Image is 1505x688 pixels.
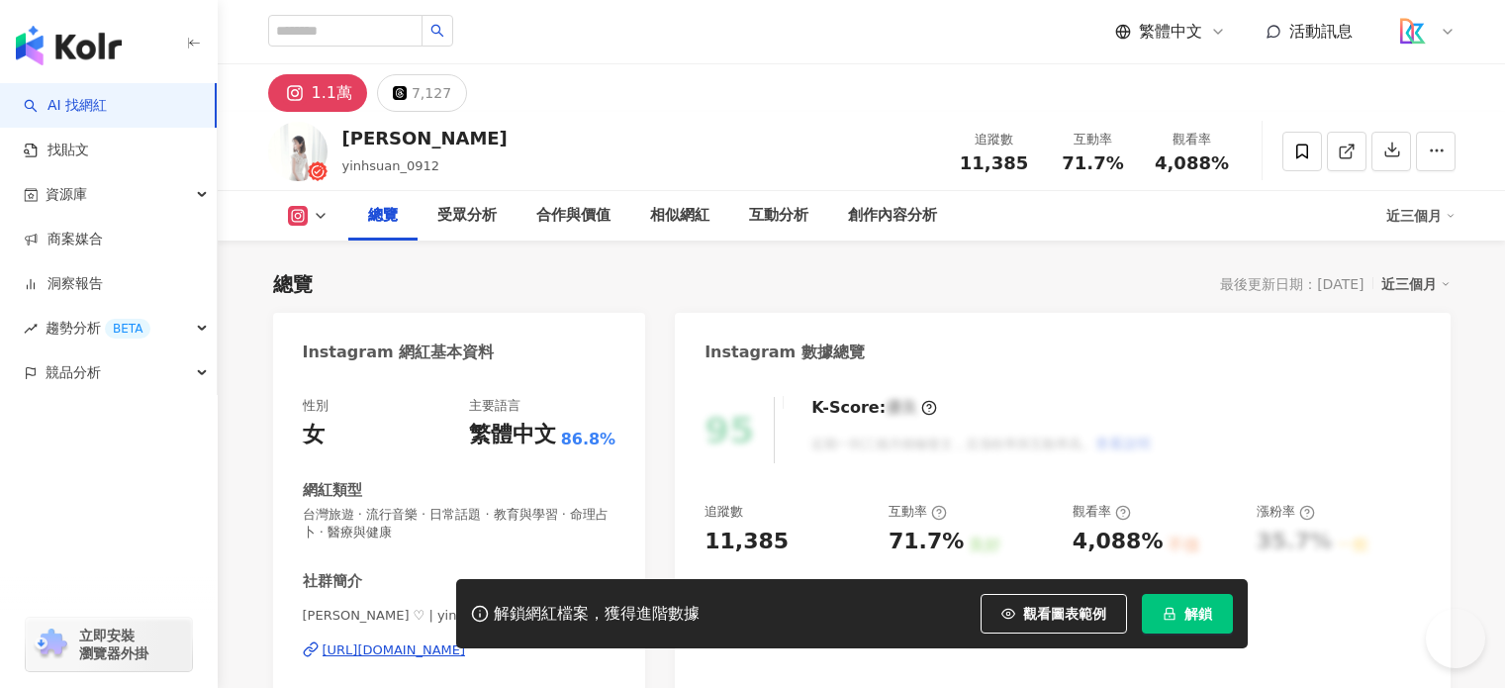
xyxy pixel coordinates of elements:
span: 71.7% [1062,153,1123,173]
div: 合作與價值 [536,204,611,228]
button: 解鎖 [1142,594,1233,634]
div: 1.1萬 [312,79,352,107]
span: yinhsuan_0912 [342,158,440,173]
span: 11,385 [960,152,1028,173]
img: logo [16,26,122,65]
button: 觀看圖表範例 [981,594,1127,634]
div: 互動率 [889,503,947,521]
a: searchAI 找網紅 [24,96,107,116]
div: 創作內容分析 [848,204,937,228]
div: 7,127 [412,79,451,107]
div: 解鎖網紅檔案，獲得進階數據 [494,604,700,625]
div: 社群簡介 [303,571,362,592]
div: 網紅類型 [303,480,362,501]
img: chrome extension [32,629,70,660]
div: K-Score : [811,397,937,419]
span: rise [24,322,38,336]
div: Instagram 數據總覽 [705,342,865,363]
a: 商案媒合 [24,230,103,249]
div: Instagram 網紅基本資料 [303,342,495,363]
span: 解鎖 [1184,606,1212,622]
div: 相似網紅 [650,204,709,228]
div: 追蹤數 [957,130,1032,149]
a: 找貼文 [24,141,89,160]
span: 競品分析 [46,350,101,395]
img: logo_koodata.png [1393,13,1431,50]
div: 性別 [303,397,329,415]
div: 互動分析 [749,204,808,228]
span: 趨勢分析 [46,306,150,350]
span: 繁體中文 [1139,21,1202,43]
div: [URL][DOMAIN_NAME] [323,641,466,659]
span: lock [1163,607,1176,621]
a: 洞察報告 [24,274,103,294]
div: 女 [303,420,325,450]
div: 總覽 [368,204,398,228]
span: search [430,24,444,38]
span: 台灣旅遊 · 流行音樂 · 日常話題 · 教育與學習 · 命理占卜 · 醫療與健康 [303,506,616,541]
span: 立即安裝 瀏覽器外掛 [79,627,148,662]
div: BETA [105,319,150,339]
div: 受眾分析 [437,204,497,228]
button: 7,127 [377,74,467,112]
div: 繁體中文 [469,420,556,450]
div: 最後更新日期：[DATE] [1220,276,1364,292]
div: 互動率 [1056,130,1131,149]
span: 觀看圖表範例 [1023,606,1106,622]
div: 總覽 [273,270,313,298]
div: 4,088% [1073,527,1164,557]
div: 主要語言 [469,397,520,415]
div: 近三個月 [1381,271,1451,297]
div: [PERSON_NAME] [342,126,508,150]
div: 71.7% [889,527,964,557]
span: 活動訊息 [1289,22,1353,41]
div: 追蹤數 [705,503,743,521]
div: 觀看率 [1073,503,1131,521]
div: 11,385 [705,527,789,557]
img: KOL Avatar [268,122,328,181]
span: 4,088% [1155,153,1229,173]
a: chrome extension立即安裝 瀏覽器外掛 [26,618,192,671]
button: 1.1萬 [268,74,367,112]
span: 86.8% [561,429,616,450]
div: 近三個月 [1386,200,1456,232]
span: 資源庫 [46,172,87,217]
a: [URL][DOMAIN_NAME] [303,641,616,659]
div: 觀看率 [1155,130,1230,149]
div: 漲粉率 [1257,503,1315,521]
